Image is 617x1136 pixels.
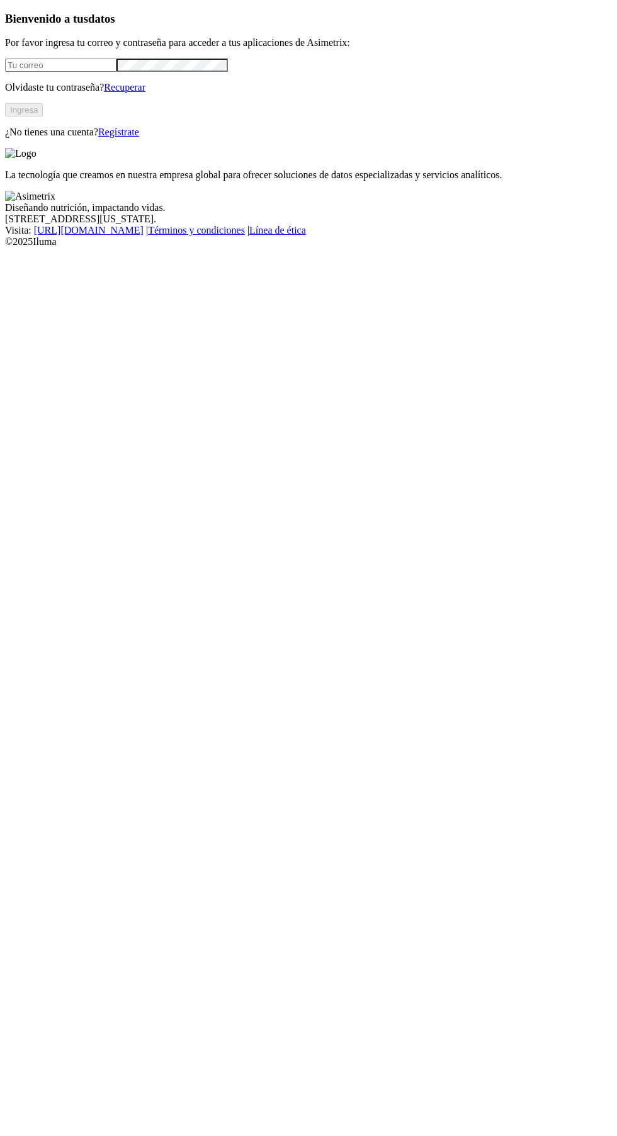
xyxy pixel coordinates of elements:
p: La tecnología que creamos en nuestra empresa global para ofrecer soluciones de datos especializad... [5,169,612,181]
img: Logo [5,148,37,159]
h3: Bienvenido a tus [5,12,612,26]
p: Olvidaste tu contraseña? [5,82,612,93]
div: [STREET_ADDRESS][US_STATE]. [5,213,612,225]
a: Línea de ética [249,225,306,236]
a: [URL][DOMAIN_NAME] [34,225,144,236]
span: datos [88,12,115,25]
div: Visita : | | [5,225,612,236]
div: © 2025 Iluma [5,236,612,247]
input: Tu correo [5,59,116,72]
a: Términos y condiciones [148,225,245,236]
a: Regístrate [98,127,139,137]
p: Por favor ingresa tu correo y contraseña para acceder a tus aplicaciones de Asimetrix: [5,37,612,48]
button: Ingresa [5,103,43,116]
p: ¿No tienes una cuenta? [5,127,612,138]
a: Recuperar [104,82,145,93]
div: Diseñando nutrición, impactando vidas. [5,202,612,213]
img: Asimetrix [5,191,55,202]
